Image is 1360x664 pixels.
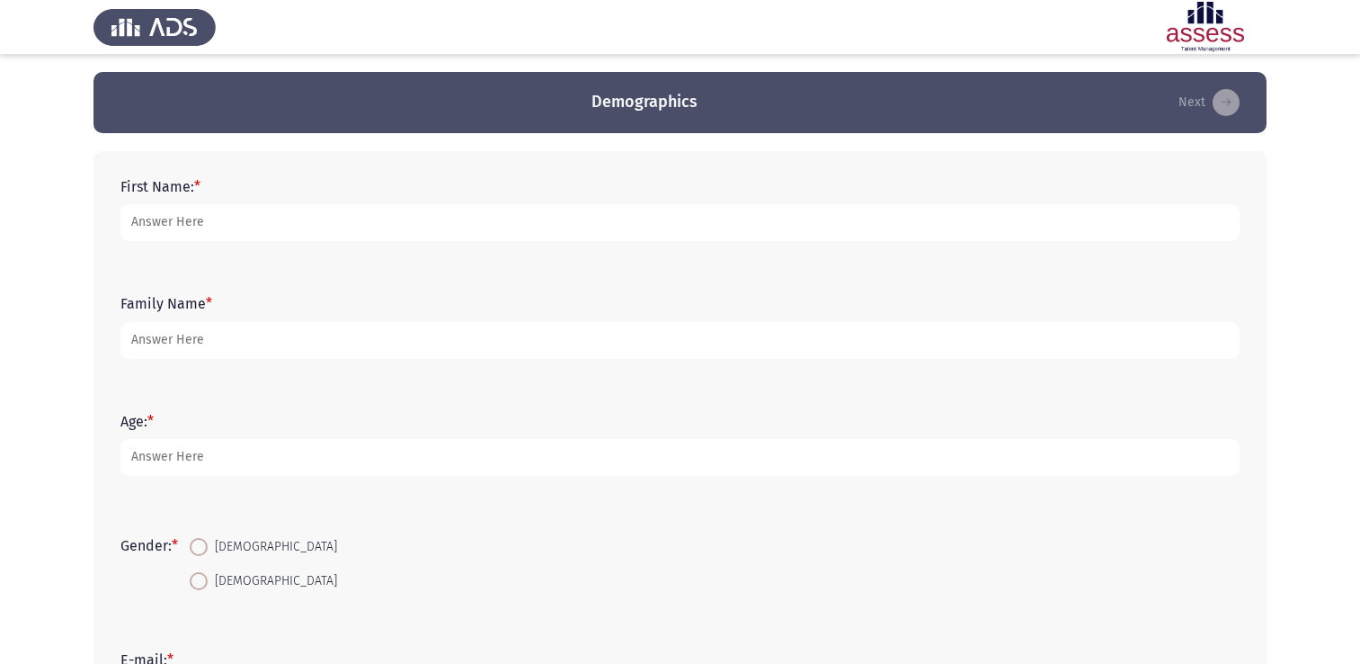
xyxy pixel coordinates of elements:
label: Age: [120,413,154,430]
button: load next page [1173,88,1245,117]
label: Gender: [120,537,178,554]
input: add answer text [120,439,1240,476]
span: [DEMOGRAPHIC_DATA] [208,536,337,558]
span: [DEMOGRAPHIC_DATA] [208,570,337,592]
label: First Name: [120,178,200,195]
input: add answer text [120,322,1240,359]
img: Assess Talent Management logo [93,2,216,52]
label: Family Name [120,295,212,312]
h3: Demographics [591,91,698,113]
img: Assessment logo of ASSESS English Language Assessment (3 Module) (Ad - IB) [1144,2,1267,52]
input: add answer text [120,204,1240,241]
